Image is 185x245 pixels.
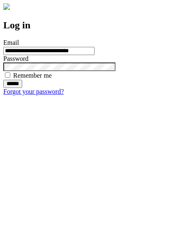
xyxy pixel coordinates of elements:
[3,55,28,62] label: Password
[3,20,182,31] h2: Log in
[13,72,52,79] label: Remember me
[3,39,19,46] label: Email
[3,3,10,10] img: logo-4e3dc11c47720685a147b03b5a06dd966a58ff35d612b21f08c02c0306f2b779.png
[3,88,64,95] a: Forgot your password?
